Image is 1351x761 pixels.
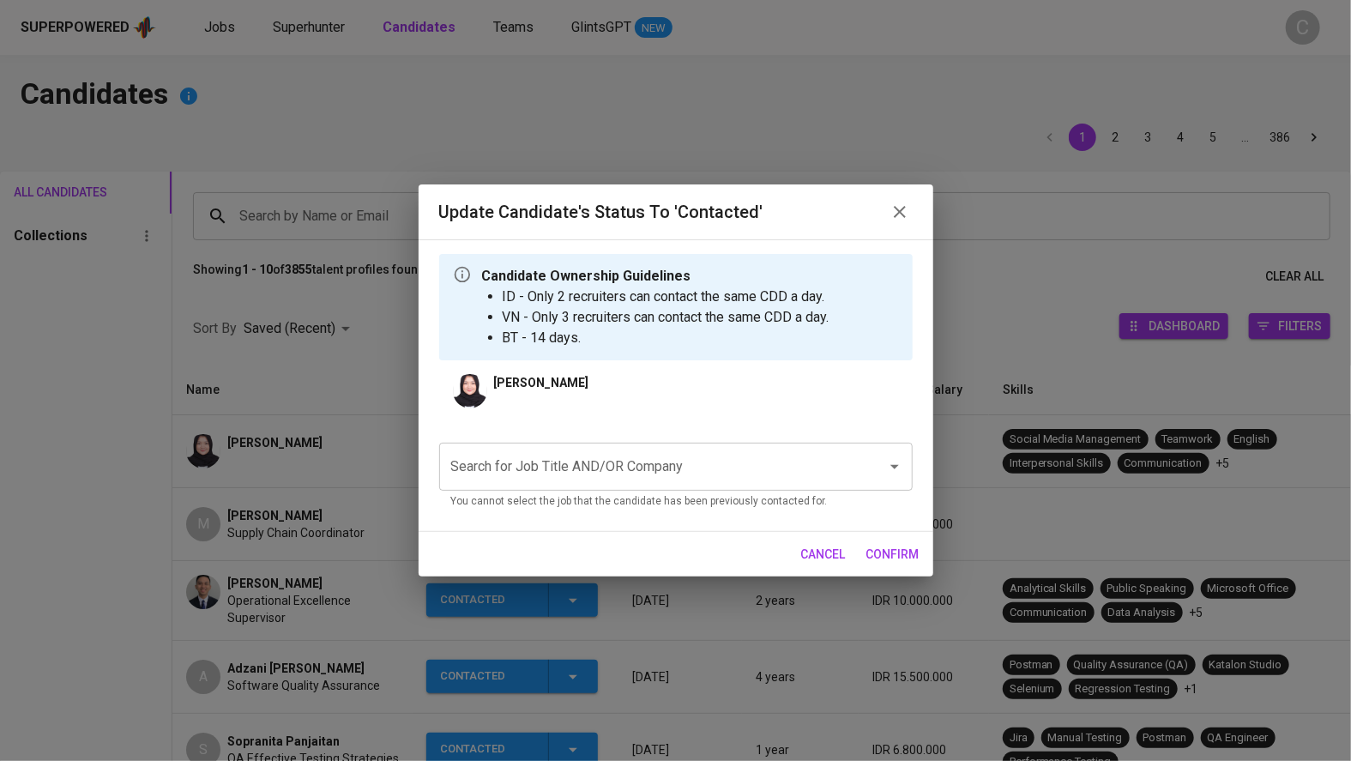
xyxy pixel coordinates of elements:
[482,266,829,287] p: Candidate Ownership Guidelines
[451,493,901,510] p: You cannot select the job that the candidate has been previously contacted for.
[883,455,907,479] button: Open
[453,374,487,408] img: e67774aa987e778afb800a1d1e2b43f6.jpg
[859,539,926,571] button: confirm
[494,374,589,391] p: [PERSON_NAME]
[801,544,846,565] span: cancel
[503,307,829,328] li: VN - Only 3 recruiters can contact the same CDD a day.
[794,539,853,571] button: cancel
[503,328,829,348] li: BT - 14 days.
[866,544,920,565] span: confirm
[503,287,829,307] li: ID - Only 2 recruiters can contact the same CDD a day.
[439,198,763,226] h6: Update Candidate's Status to 'Contacted'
